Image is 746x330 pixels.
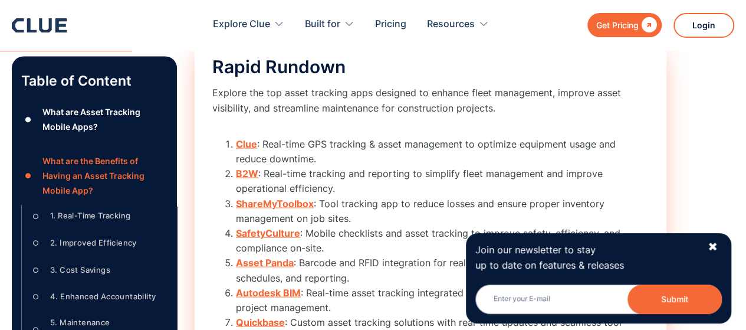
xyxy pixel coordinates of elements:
[236,138,257,149] a: Clue
[212,86,649,115] p: Explore the top asset tracking apps designed to enhance fleet management, improve asset visibilit...
[236,166,649,195] li: : Real-time tracking and reporting to simplify fleet management and improve operational efficiency.
[213,6,270,43] div: Explore Clue
[236,286,301,298] a: Autodesk BIM
[236,197,314,209] a: ShareMyToolbox
[29,234,43,252] div: ○
[29,288,43,306] div: ○
[21,104,167,134] a: ●What are Asset Tracking Mobile Apps?
[21,71,167,90] p: Table of Content
[50,263,110,277] div: 3. Cost Savings
[427,6,489,43] div: Resources
[213,6,284,43] div: Explore Clue
[29,288,159,306] a: ○4. Enhanced Accountability
[305,6,340,43] div: Built for
[587,13,662,37] a: Get Pricing
[21,153,167,198] a: ●What are the Benefits of Having an Asset Tracking Mobile App?
[475,285,722,314] input: Enter your E-mail
[50,236,137,250] div: 2. Improved Efficiency
[236,256,294,268] a: Asset Panda
[236,316,285,328] a: Quickbase
[236,167,258,179] a: B2W
[236,136,649,166] li: : Real-time GPS tracking & asset management to optimize equipment usage and reduce downtime.
[42,104,167,134] div: What are Asset Tracking Mobile Apps?
[236,227,300,238] a: SafetyCulture
[236,226,649,255] li: : Mobile checklists and asset tracking to improve safety, efficiency, and compliance on-site.
[673,13,734,38] a: Login
[236,196,649,226] li: : Tool tracking app to reduce losses and ensure proper inventory management on job sites.
[708,240,718,254] div: ✖
[42,153,167,198] div: What are the Benefits of Having an Asset Tracking Mobile App?
[29,261,43,279] div: ○
[29,207,43,225] div: ○
[29,234,159,252] a: ○2. Improved Efficiency
[21,167,35,185] div: ●
[596,18,639,32] div: Get Pricing
[427,6,475,43] div: Resources
[50,208,130,223] div: 1. Real-Time Tracking
[627,285,722,314] button: Submit
[29,207,159,225] a: ○1. Real-Time Tracking
[29,261,159,279] a: ○3. Cost Savings
[236,285,649,315] li: : Real-time asset tracking integrated with Autodesk tools for enhanced project management.
[475,243,697,272] p: Join our newsletter to stay up to date on features & releases
[305,6,354,43] div: Built for
[236,255,649,285] li: : Barcode and RFID integration for real-time asset tracking, maintenance schedules, and reporting.
[21,111,35,129] div: ●
[50,289,156,304] div: 4. Enhanced Accountability
[375,6,406,43] a: Pricing
[639,18,657,32] div: 
[212,56,346,77] span: Rapid Rundown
